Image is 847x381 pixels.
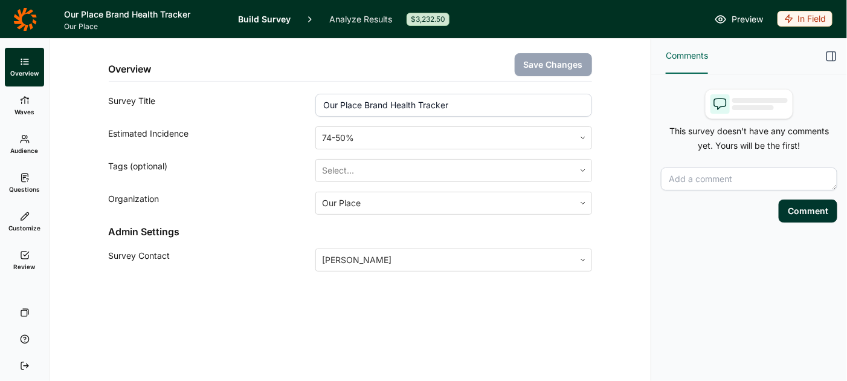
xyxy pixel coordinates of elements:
div: Survey Title [109,94,316,117]
span: Review [14,262,36,271]
div: Organization [109,192,316,215]
a: Customize [5,203,44,241]
div: Estimated Incidence [109,126,316,149]
button: Save Changes [515,53,592,76]
span: Questions [9,185,40,194]
a: Questions [5,164,44,203]
input: ex: Package testing study [315,94,591,117]
a: Audience [5,125,44,164]
div: Survey Contact [109,249,316,272]
div: In Field [778,11,833,27]
button: Comment [779,200,837,223]
span: Audience [11,146,39,155]
span: Overview [10,69,39,77]
span: Comments [666,48,708,63]
button: Comments [666,39,708,74]
h2: Admin Settings [109,224,592,239]
a: Overview [5,48,44,86]
h2: Overview [109,62,152,76]
h1: Our Place Brand Health Tracker [64,7,224,22]
a: Preview [715,12,763,27]
span: Customize [8,224,40,232]
span: Preview [732,12,763,27]
span: Waves [14,108,34,116]
div: Tags (optional) [109,159,316,182]
div: $3,232.50 [407,13,449,26]
a: Review [5,241,44,280]
p: This survey doesn't have any comments yet. Yours will be the first! [661,124,837,153]
span: Our Place [64,22,224,31]
a: Waves [5,86,44,125]
button: In Field [778,11,833,28]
